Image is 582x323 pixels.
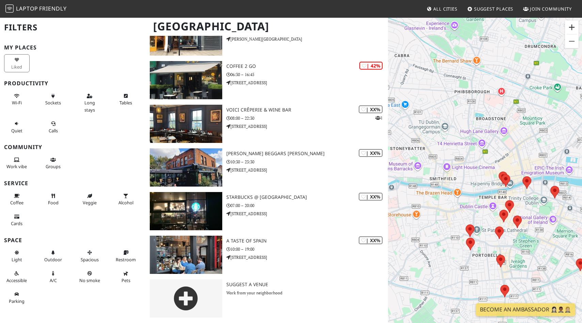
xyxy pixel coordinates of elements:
[4,80,142,87] h3: Productivity
[6,163,27,170] span: People working
[226,290,388,296] p: Work from your neighborhood
[424,3,460,15] a: All Cities
[4,268,30,286] button: Accessible
[150,61,223,99] img: Coffee 2 Go
[226,151,388,157] h3: [PERSON_NAME] Beggars [PERSON_NAME]
[5,4,14,13] img: LaptopFriendly
[41,90,66,108] button: Sockets
[122,277,130,283] span: Pet friendly
[118,200,133,206] span: Alcohol
[4,247,30,265] button: Light
[375,115,383,121] p: 1
[113,90,139,108] button: Tables
[4,154,30,172] button: Work vibe
[50,277,57,283] span: Air conditioned
[84,100,95,113] span: Long stays
[150,192,223,230] img: Starbucks @ East Wall Road
[433,6,457,12] span: All Cities
[150,236,223,274] img: A Taste of Spain
[16,5,38,12] span: Laptop
[4,90,30,108] button: Wi-Fi
[49,128,58,134] span: Video/audio calls
[77,90,102,115] button: Long stays
[226,246,388,252] p: 10:00 – 19:00
[226,210,388,217] p: [STREET_ADDRESS]
[9,298,25,304] span: Parking
[226,282,388,288] h3: Suggest a Venue
[226,167,388,173] p: [STREET_ADDRESS]
[39,5,66,12] span: Friendly
[146,192,388,230] a: Starbucks @ East Wall Road | XX% Starbucks @ [GEOGRAPHIC_DATA] 07:00 – 20:00 [STREET_ADDRESS]
[150,105,223,143] img: Voici Crêperie & Wine Bar
[226,79,388,86] p: [STREET_ADDRESS]
[359,193,383,201] div: | XX%
[116,256,136,263] span: Restroom
[150,148,223,187] img: Ryan's Beggars Bush
[44,256,62,263] span: Outdoor area
[226,63,388,69] h3: Coffee 2 Go
[79,277,100,283] span: Smoke free
[226,202,388,209] p: 07:00 – 20:00
[77,190,102,208] button: Veggie
[146,279,388,318] a: Suggest a Venue Work from your neighborhood
[81,256,99,263] span: Spacious
[12,256,22,263] span: Natural light
[474,6,514,12] span: Suggest Places
[359,62,383,70] div: | 42%
[226,123,388,130] p: [STREET_ADDRESS]
[150,279,223,318] img: gray-place-d2bdb4477600e061c01bd816cc0f2ef0cfcb1ca9e3ad78868dd16fb2af073a21.png
[226,254,388,261] p: [STREET_ADDRESS]
[359,105,383,113] div: | XX%
[359,149,383,157] div: | XX%
[565,20,579,34] button: Zoom in
[45,100,61,106] span: Power sockets
[565,34,579,48] button: Zoom out
[146,105,388,143] a: Voici Crêperie & Wine Bar | XX% 1 Voici Crêperie & Wine Bar 08:00 – 22:30 [STREET_ADDRESS]
[226,71,388,78] p: 06:30 – 16:45
[530,6,572,12] span: Join Community
[465,3,516,15] a: Suggest Places
[41,118,66,136] button: Calls
[4,144,142,150] h3: Community
[11,128,22,134] span: Quiet
[226,107,388,113] h3: Voici Crêperie & Wine Bar
[46,163,61,170] span: Group tables
[226,194,388,200] h3: Starbucks @ [GEOGRAPHIC_DATA]
[4,237,142,244] h3: Space
[226,159,388,165] p: 10:30 – 23:30
[48,200,59,206] span: Food
[4,180,142,187] h3: Service
[83,200,97,206] span: Veggie
[77,247,102,265] button: Spacious
[4,211,30,229] button: Cards
[11,220,22,226] span: Credit cards
[476,303,575,316] a: Become an Ambassador 🤵🏻‍♀️🤵🏾‍♂️🤵🏼‍♀️
[4,190,30,208] button: Coffee
[359,236,383,244] div: | XX%
[520,3,575,15] a: Join Community
[41,268,66,286] button: A/C
[146,61,388,99] a: Coffee 2 Go | 42% Coffee 2 Go 06:30 – 16:45 [STREET_ADDRESS]
[4,44,142,51] h3: My Places
[148,17,387,36] h1: [GEOGRAPHIC_DATA]
[119,100,132,106] span: Work-friendly tables
[4,17,142,38] h2: Filters
[12,100,22,106] span: Stable Wi-Fi
[113,190,139,208] button: Alcohol
[41,154,66,172] button: Groups
[10,200,23,206] span: Coffee
[41,190,66,208] button: Food
[226,238,388,244] h3: A Taste of Spain
[6,277,27,283] span: Accessible
[146,236,388,274] a: A Taste of Spain | XX% A Taste of Spain 10:00 – 19:00 [STREET_ADDRESS]
[226,115,388,121] p: 08:00 – 22:30
[4,118,30,136] button: Quiet
[4,289,30,307] button: Parking
[5,3,67,15] a: LaptopFriendly LaptopFriendly
[146,148,388,187] a: Ryan's Beggars Bush | XX% [PERSON_NAME] Beggars [PERSON_NAME] 10:30 – 23:30 [STREET_ADDRESS]
[113,268,139,286] button: Pets
[113,247,139,265] button: Restroom
[77,268,102,286] button: No smoke
[41,247,66,265] button: Outdoor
